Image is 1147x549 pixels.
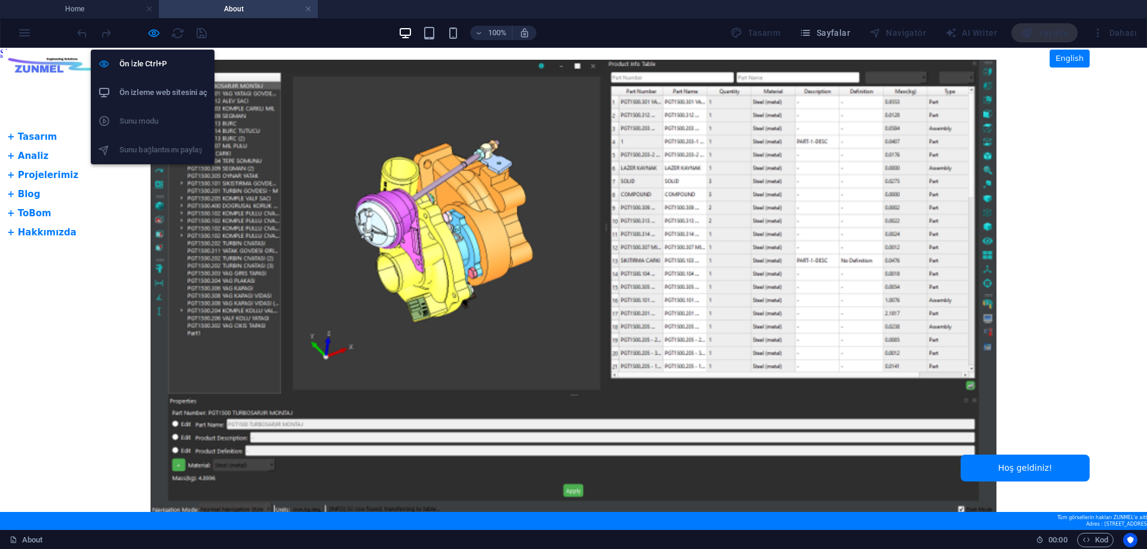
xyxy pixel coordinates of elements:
div: Tasarım (Ctrl+Alt+Y) [726,23,785,42]
button: 100% [470,26,513,40]
h6: Oturum süresi [1036,533,1068,547]
button: Kod [1077,533,1114,547]
span: 00 00 [1048,533,1067,547]
a: Seçimi iptal etmek için tıkla. Sayfaları açmak için çift tıkla [10,533,43,547]
span: Sayfalar [799,27,850,39]
h6: 100% [488,26,507,40]
h6: Ön İzle Ctrl+P [119,57,207,71]
h6: Ön izleme web sitesini aç [119,85,207,100]
h4: About [159,2,318,16]
button: Sayfalar [795,23,855,42]
span: : [1057,535,1059,544]
i: Yeniden boyutlandırmada yakınlaştırma düzeyini seçilen cihaza uyacak şekilde otomatik olarak ayarla. [519,27,530,38]
button: Usercentrics [1123,533,1137,547]
span: Kod [1082,533,1108,547]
